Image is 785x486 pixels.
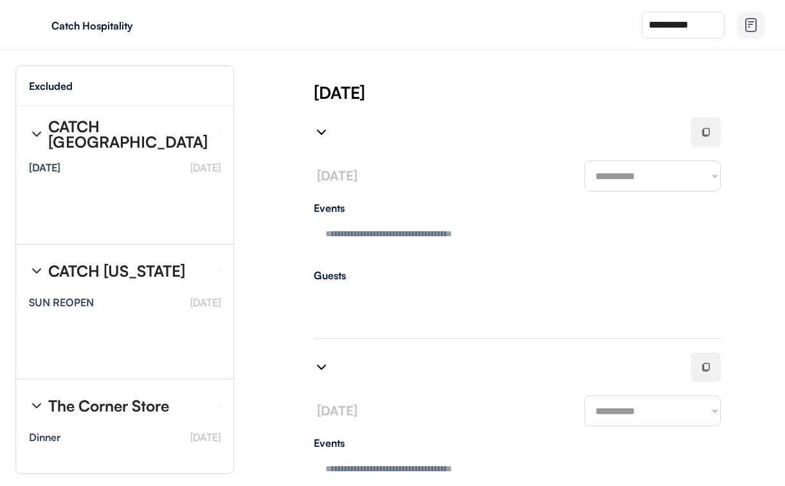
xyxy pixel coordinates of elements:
[317,403,357,419] font: [DATE]
[29,398,44,413] img: chevron-right%20%281%29.svg
[314,270,721,281] div: Guests
[48,398,169,413] div: The Corner Store
[743,17,759,33] img: file-02.svg
[190,296,221,309] font: [DATE]
[26,15,46,35] img: yH5BAEAAAAALAAAAAABAAEAAAIBRAA7
[51,21,213,31] div: Catch Hospitality
[314,125,329,140] img: chevron-right%20%281%29.svg
[190,161,221,174] font: [DATE]
[29,81,73,91] div: Excluded
[29,263,44,279] img: chevron-right%20%281%29.svg
[29,432,60,442] div: Dinner
[48,119,209,150] div: CATCH [GEOGRAPHIC_DATA]
[29,297,94,308] div: SUN REOPEN
[29,126,44,142] img: chevron-right%20%281%29.svg
[314,360,329,375] img: chevron-right%20%281%29.svg
[314,81,785,104] div: [DATE]
[29,162,60,173] div: [DATE]
[190,431,221,444] font: [DATE]
[314,438,721,448] div: Events
[48,263,185,279] div: CATCH [US_STATE]
[317,168,357,184] font: [DATE]
[314,203,721,213] div: Events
